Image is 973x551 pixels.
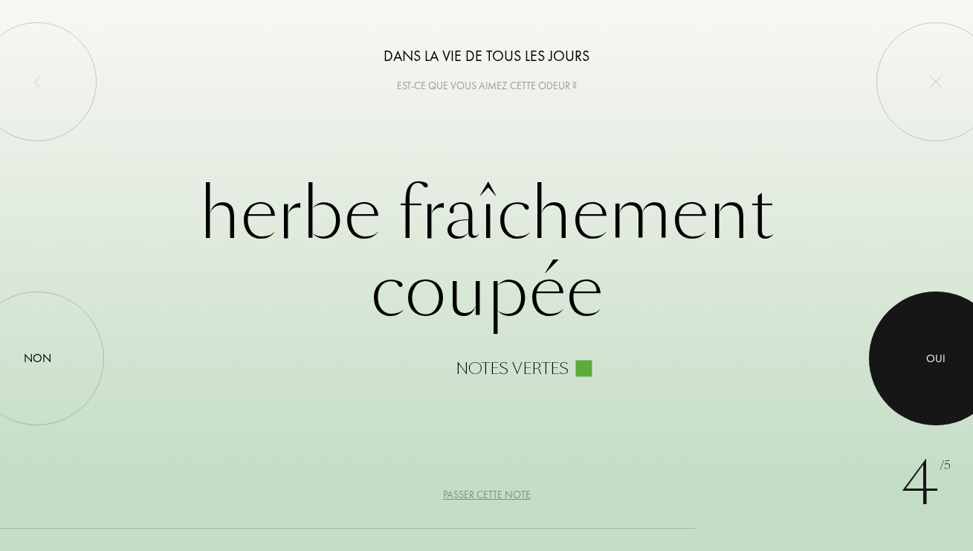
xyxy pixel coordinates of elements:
[940,457,951,474] span: /5
[930,76,942,88] img: quit_onboard.svg
[456,360,569,376] div: Notes vertes
[97,175,876,376] div: Herbe fraîchement coupée
[901,439,951,529] div: 4
[24,349,51,367] div: Non
[31,76,43,88] img: left_onboard.svg
[443,487,531,503] div: Passer cette note
[926,349,945,367] div: Oui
